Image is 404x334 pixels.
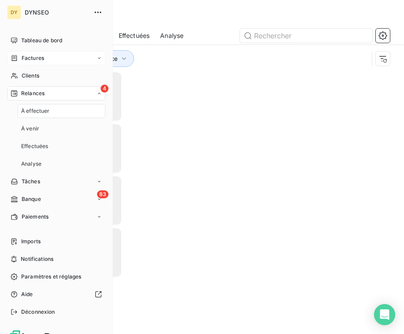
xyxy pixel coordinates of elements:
span: Paiements [22,213,49,221]
span: Tableau de bord [21,37,62,45]
span: Aide [21,290,33,298]
div: DY [7,5,21,19]
span: À venir [21,125,39,133]
span: Analyse [21,160,41,168]
span: 4 [101,85,108,93]
span: Clients [22,72,39,80]
span: Déconnexion [21,308,55,316]
span: DYNSEO [25,9,88,16]
div: Open Intercom Messenger [374,304,395,325]
span: Notifications [21,255,53,263]
span: Relances [21,89,45,97]
span: Effectuées [119,31,150,40]
input: Rechercher [240,29,372,43]
span: Factures [22,54,44,62]
span: À effectuer [21,107,50,115]
a: Aide [7,287,105,301]
span: Banque [22,195,41,203]
span: Paramètres et réglages [21,273,81,281]
span: Analyse [160,31,183,40]
span: Imports [21,238,41,245]
span: Tâches [22,178,40,186]
span: Effectuées [21,142,49,150]
span: 83 [97,190,108,198]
